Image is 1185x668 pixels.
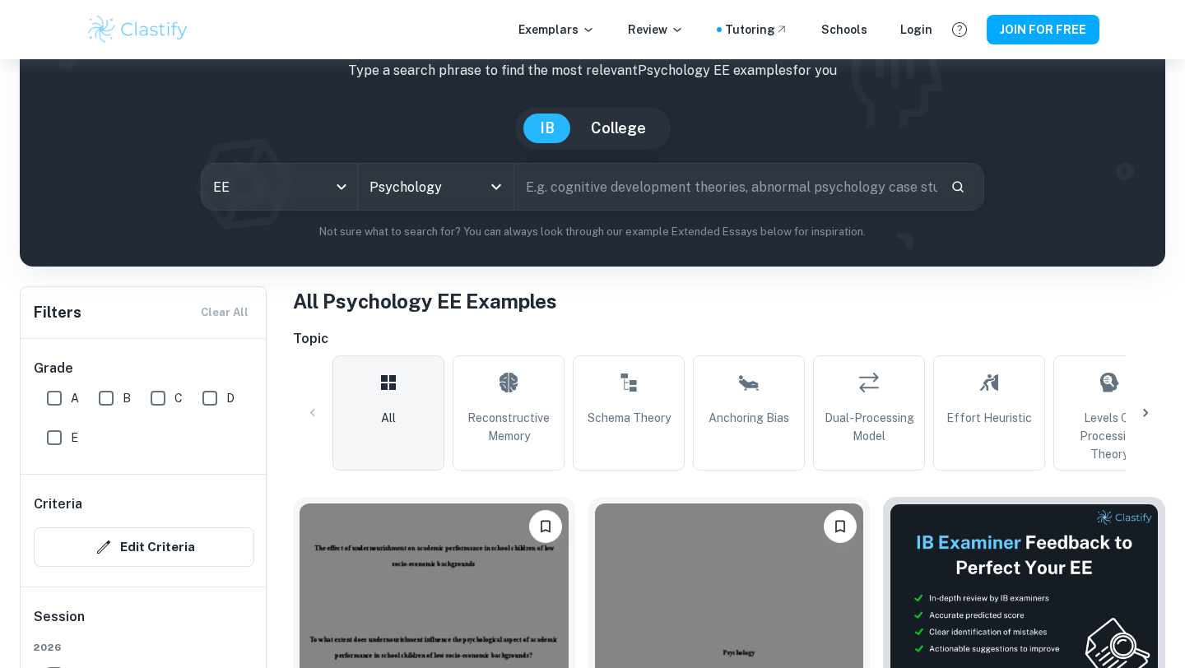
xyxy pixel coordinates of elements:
[34,640,254,655] span: 2026
[628,21,684,39] p: Review
[33,61,1152,81] p: Type a search phrase to find the most relevant Psychology EE examples for you
[34,607,254,640] h6: Session
[34,301,81,324] h6: Filters
[987,15,1099,44] button: JOIN FOR FREE
[820,409,918,445] span: Dual-Processing Model
[485,175,508,198] button: Open
[821,21,867,39] a: Schools
[824,510,857,543] button: Please log in to bookmark exemplars
[33,224,1152,240] p: Not sure what to search for? You can always look through our example Extended Essays below for in...
[86,13,190,46] img: Clastify logo
[226,389,235,407] span: D
[523,114,571,143] button: IB
[946,16,974,44] button: Help and Feedback
[529,510,562,543] button: Please log in to bookmark exemplars
[900,21,932,39] a: Login
[514,164,937,210] input: E.g. cognitive development theories, abnormal psychology case studies, social psychology experime...
[293,286,1165,316] h1: All Psychology EE Examples
[71,429,78,447] span: E
[725,21,788,39] a: Tutoring
[518,21,595,39] p: Exemplars
[71,389,79,407] span: A
[34,527,254,567] button: Edit Criteria
[293,329,1165,349] h6: Topic
[1061,409,1158,463] span: Levels of Processing Theory
[34,494,82,514] h6: Criteria
[381,409,396,427] span: All
[944,173,972,201] button: Search
[460,409,557,445] span: Reconstructive Memory
[123,389,131,407] span: B
[709,409,789,427] span: Anchoring Bias
[202,164,357,210] div: EE
[34,359,254,378] h6: Grade
[174,389,183,407] span: C
[588,409,671,427] span: Schema Theory
[574,114,662,143] button: College
[946,409,1032,427] span: Effort Heuristic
